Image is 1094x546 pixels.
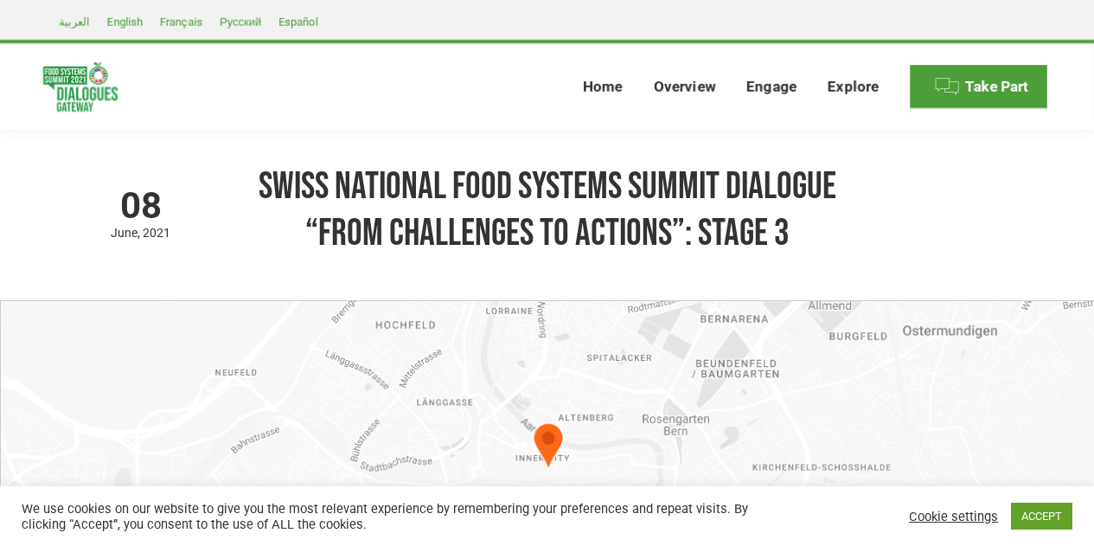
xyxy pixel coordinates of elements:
a: ACCEPT [1011,503,1072,530]
span: 08 [43,188,238,224]
span: Français [160,16,202,29]
a: العربية [50,11,99,32]
div: We use cookies on our website to give you the most relevant experience by remembering your prefer... [22,501,758,532]
span: Engage [746,78,797,96]
span: 2021 [143,226,170,240]
a: Русский [211,11,270,32]
span: English [107,16,143,29]
span: Home [583,78,623,96]
a: Español [270,11,326,32]
a: Cookie settings [909,509,998,524]
span: Explore [828,78,879,96]
span: June [111,226,143,240]
img: Menu icon [934,74,960,100]
span: Русский [220,16,261,29]
a: English [99,11,151,32]
span: Overview [654,78,715,96]
span: العربية [59,16,90,29]
img: Food Systems Summit Dialogues [43,62,118,112]
h1: Swiss National Food Systems Summit Dialogue “From Challenges to Actions”: Stage 3 [255,164,839,257]
span: Take Part [965,78,1028,96]
span: Español [278,16,317,29]
a: Français [151,11,211,32]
